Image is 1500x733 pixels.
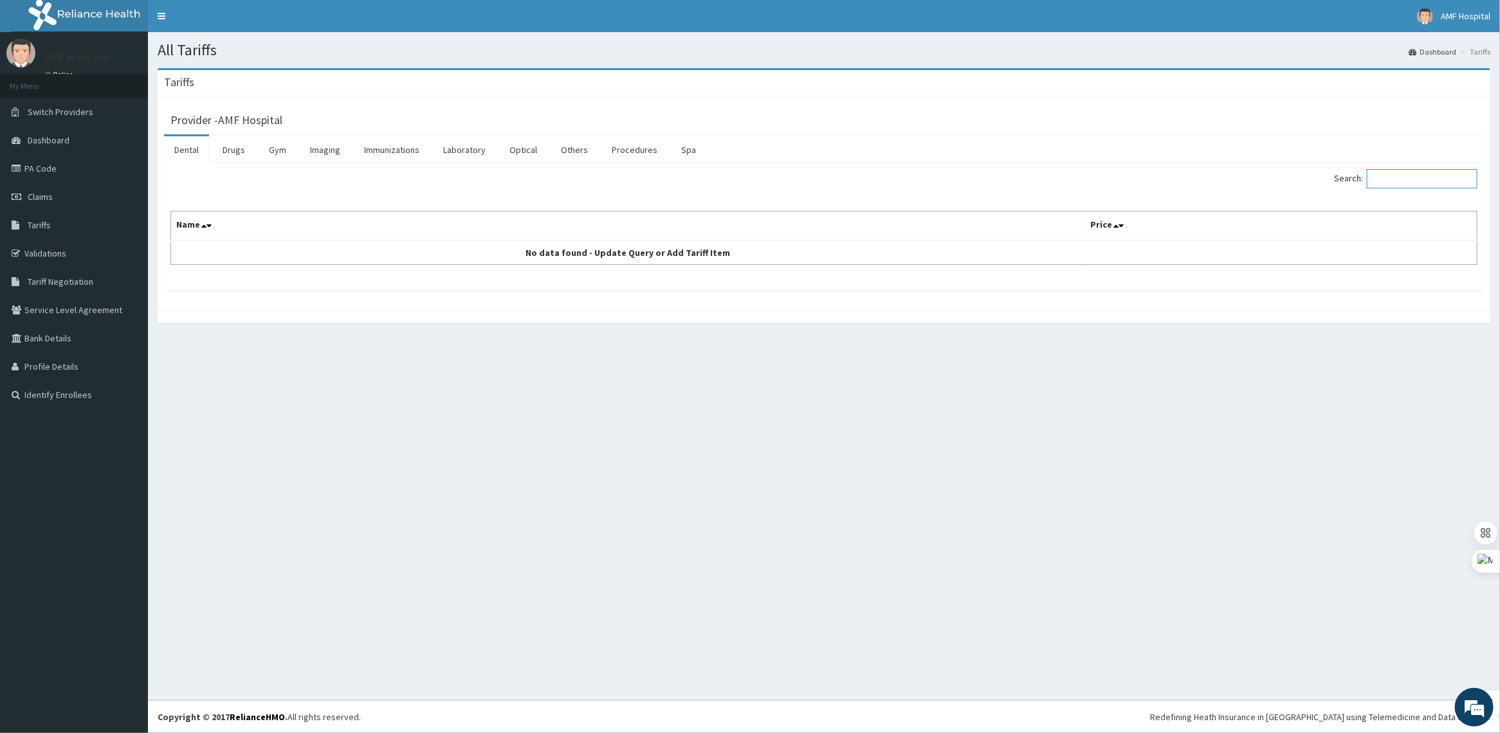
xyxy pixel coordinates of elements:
[164,136,209,163] a: Dental
[28,219,51,231] span: Tariffs
[1458,46,1490,57] li: Tariffs
[24,64,52,96] img: d_794563401_company_1708531726252_794563401
[148,700,1500,733] footer: All rights reserved.
[45,52,110,64] p: AMF Hospital
[1334,169,1477,188] label: Search:
[212,136,255,163] a: Drugs
[67,72,216,89] div: Chat with us now
[28,191,53,203] span: Claims
[164,77,194,88] h3: Tariffs
[158,711,288,723] strong: Copyright © 2017 .
[171,240,1086,265] td: No data found - Update Query or Add Tariff Item
[1150,710,1490,723] div: Redefining Heath Insurance in [GEOGRAPHIC_DATA] using Telemedicine and Data Science!
[1409,46,1456,57] a: Dashboard
[6,39,35,68] img: User Image
[158,42,1490,59] h1: All Tariffs
[1085,212,1477,241] th: Price
[601,136,668,163] a: Procedures
[671,136,706,163] a: Spa
[170,114,282,126] h3: Provider - AMF Hospital
[300,136,351,163] a: Imaging
[259,136,297,163] a: Gym
[28,106,93,118] span: Switch Providers
[6,351,245,396] textarea: Type your message and hit 'Enter'
[499,136,547,163] a: Optical
[354,136,430,163] a: Immunizations
[211,6,242,37] div: Minimize live chat window
[230,711,285,723] a: RelianceHMO
[1441,10,1490,22] span: AMF Hospital
[551,136,598,163] a: Others
[433,136,496,163] a: Laboratory
[28,134,69,146] span: Dashboard
[1367,169,1477,188] input: Search:
[1417,8,1433,24] img: User Image
[75,162,178,292] span: We're online!
[45,70,76,79] a: Online
[28,276,93,287] span: Tariff Negotiation
[171,212,1086,241] th: Name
